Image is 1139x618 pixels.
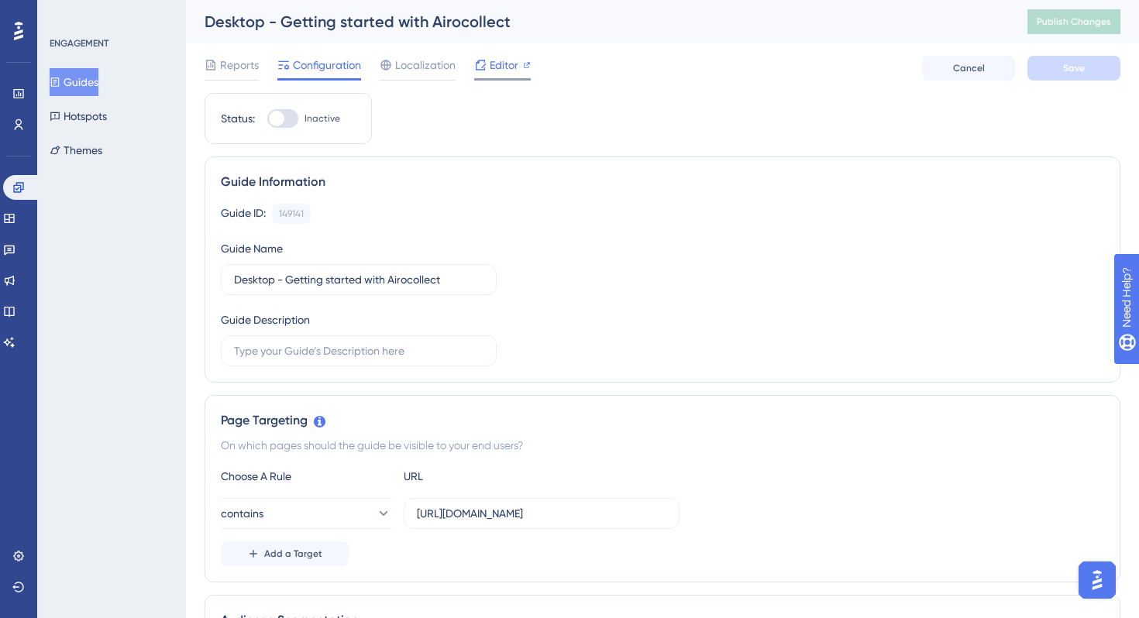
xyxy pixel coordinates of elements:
input: yourwebsite.com/path [417,505,666,522]
span: Localization [395,56,456,74]
span: Reports [220,56,259,74]
div: 149141 [279,208,304,220]
span: Inactive [305,112,340,125]
div: Desktop - Getting started with Airocollect [205,11,989,33]
div: Page Targeting [221,411,1104,430]
div: Guide Information [221,173,1104,191]
span: Publish Changes [1037,15,1111,28]
span: Cancel [953,62,985,74]
button: Save [1027,56,1120,81]
button: Themes [50,136,102,164]
button: Guides [50,68,98,96]
div: URL [404,467,574,486]
span: contains [221,504,263,523]
div: Guide Description [221,311,310,329]
button: Cancel [922,56,1015,81]
span: Need Help? [36,4,97,22]
input: Type your Guide’s Name here [234,271,483,288]
div: On which pages should the guide be visible to your end users? [221,436,1104,455]
span: Editor [490,56,518,74]
button: Publish Changes [1027,9,1120,34]
div: Choose A Rule [221,467,391,486]
input: Type your Guide’s Description here [234,342,483,359]
div: Guide Name [221,239,283,258]
button: Hotspots [50,102,107,130]
div: ENGAGEMENT [50,37,108,50]
span: Add a Target [264,548,322,560]
div: Status: [221,109,255,128]
button: contains [221,498,391,529]
button: Add a Target [221,541,349,566]
span: Configuration [293,56,361,74]
div: Guide ID: [221,204,266,224]
iframe: UserGuiding AI Assistant Launcher [1074,557,1120,603]
span: Save [1063,62,1085,74]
